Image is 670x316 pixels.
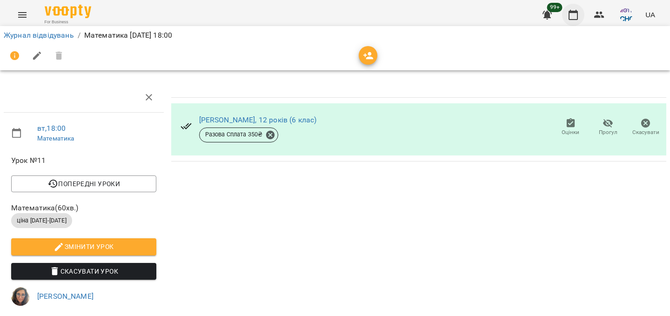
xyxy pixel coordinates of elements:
[552,114,590,141] button: Оцінки
[199,128,279,142] div: Разова Сплата 350₴
[11,175,156,192] button: Попередні уроки
[590,114,627,141] button: Прогул
[11,155,156,166] span: Урок №11
[632,128,659,136] span: Скасувати
[45,19,91,25] span: For Business
[562,128,579,136] span: Оцінки
[19,241,149,252] span: Змінити урок
[19,266,149,277] span: Скасувати Урок
[37,124,66,133] a: вт , 18:00
[4,30,666,41] nav: breadcrumb
[84,30,172,41] p: Математика [DATE] 18:00
[199,115,317,124] a: [PERSON_NAME], 12 років (6 клас)
[11,238,156,255] button: Змінити урок
[619,8,632,21] img: 44498c49d9c98a00586a399c9b723a73.png
[642,6,659,23] button: UA
[45,5,91,18] img: Voopty Logo
[627,114,664,141] button: Скасувати
[37,292,94,301] a: [PERSON_NAME]
[19,178,149,189] span: Попередні уроки
[11,202,156,214] span: Математика ( 60 хв. )
[11,287,30,306] img: 86d7fcac954a2a308d91a558dd0f8d4d.jpg
[547,3,563,12] span: 99+
[11,216,72,225] span: ціна [DATE]-[DATE]
[4,31,74,40] a: Журнал відвідувань
[200,130,268,139] span: Разова Сплата 350 ₴
[11,4,33,26] button: Menu
[37,134,74,142] a: Математика
[78,30,80,41] li: /
[599,128,617,136] span: Прогул
[11,263,156,280] button: Скасувати Урок
[645,10,655,20] span: UA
